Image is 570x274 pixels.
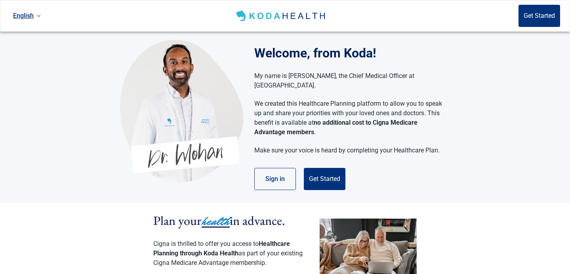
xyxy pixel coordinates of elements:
[519,5,560,27] button: Get Started
[153,240,259,247] span: Cigna is thrilled to offer you access to
[254,168,296,190] button: Sign in
[230,212,285,229] span: in advance.
[254,44,450,63] h1: Welcome, from Koda!
[37,14,41,18] span: down
[254,119,417,136] strong: no additional cost to Cigna Medicare Advantage members
[120,40,243,182] img: Koda Health
[304,168,345,190] button: Get Started
[254,146,442,155] p: Make sure your voice is heard by completing your Healthcare Plan.
[202,213,230,230] span: health
[153,212,202,229] span: Plan your
[254,99,442,137] p: We created this Healthcare Planning platform to allow you to speak up and share your priorities w...
[10,9,44,22] a: Current language: English
[234,10,328,22] img: Koda Health
[254,71,442,90] p: My name is [PERSON_NAME], the Chief Medical Officer at [GEOGRAPHIC_DATA].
